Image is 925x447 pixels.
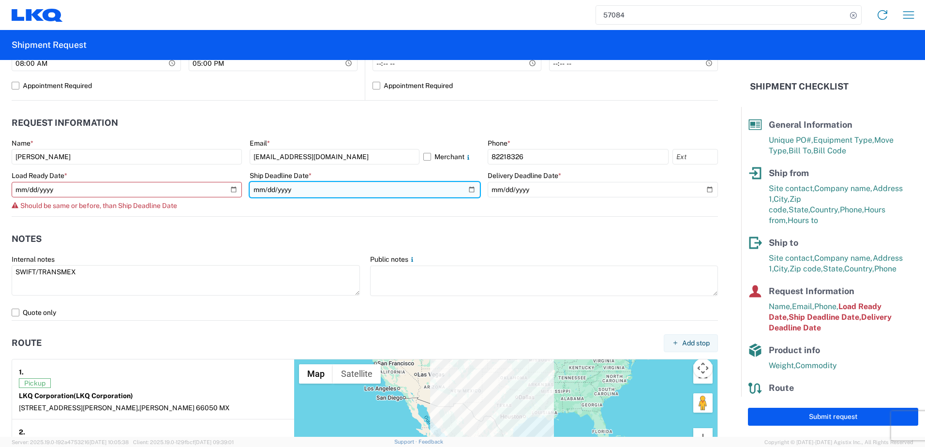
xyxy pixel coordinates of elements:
[792,302,814,311] span: Email,
[250,139,270,148] label: Email
[814,253,873,263] span: Company name,
[19,426,25,438] strong: 2.
[769,238,798,248] span: Ship to
[764,438,913,447] span: Copyright © [DATE]-[DATE] Agistix Inc., All Rights Reserved
[74,392,133,400] span: (LKQ Corporation)
[139,404,230,412] span: [PERSON_NAME] 66050 MX
[19,404,139,412] span: [STREET_ADDRESS][PERSON_NAME],
[133,439,234,445] span: Client: 2025.19.0-129fbcf
[299,364,333,384] button: Show street map
[774,194,790,204] span: City,
[813,135,874,145] span: Equipment Type,
[748,408,918,426] button: Submit request
[12,171,67,180] label: Load Ready Date
[769,119,852,130] span: General Information
[333,364,381,384] button: Show satellite imagery
[874,264,896,273] span: Phone
[769,135,813,145] span: Unique PO#,
[664,334,718,352] button: Add stop
[682,339,710,348] span: Add stop
[12,78,358,93] label: Appointment Required
[790,264,823,273] span: Zip code,
[769,184,814,193] span: Site contact,
[20,202,177,209] span: Should be same or before, than Ship Deadline Date
[394,439,418,445] a: Support
[423,149,480,164] label: Merchant
[788,216,818,225] span: Hours to
[488,139,510,148] label: Phone
[373,78,718,93] label: Appointment Required
[693,358,713,378] button: Map camera controls
[769,253,814,263] span: Site contact,
[12,305,718,320] label: Quote only
[488,171,561,180] label: Delivery Deadline Date
[814,302,838,311] span: Phone,
[813,146,846,155] span: Bill Code
[12,139,33,148] label: Name
[19,392,133,400] strong: LKQ Corporation
[90,439,129,445] span: [DATE] 10:05:38
[814,184,873,193] span: Company name,
[789,205,810,214] span: State,
[12,234,42,244] h2: Notes
[769,383,794,393] span: Route
[672,149,718,164] input: Ext
[769,345,820,355] span: Product info
[194,439,234,445] span: [DATE] 09:39:01
[418,439,443,445] a: Feedback
[795,361,837,370] span: Commodity
[250,171,312,180] label: Ship Deadline Date
[750,81,849,92] h2: Shipment Checklist
[19,378,51,388] span: Pickup
[810,205,840,214] span: Country,
[769,302,792,311] span: Name,
[370,255,416,264] label: Public notes
[823,264,844,273] span: State,
[769,361,795,370] span: Weight,
[693,393,713,413] button: Drag Pegman onto the map to open Street View
[12,118,118,128] h2: Request Information
[769,286,854,296] span: Request Information
[596,6,847,24] input: Shipment, tracking or reference number
[774,264,790,273] span: City,
[789,146,813,155] span: Bill To,
[844,264,874,273] span: Country,
[12,39,87,51] h2: Shipment Request
[12,439,129,445] span: Server: 2025.19.0-192a4753216
[769,168,809,178] span: Ship from
[840,205,864,214] span: Phone,
[12,255,55,264] label: Internal notes
[789,313,861,322] span: Ship Deadline Date,
[12,338,42,348] h2: Route
[19,366,24,378] strong: 1.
